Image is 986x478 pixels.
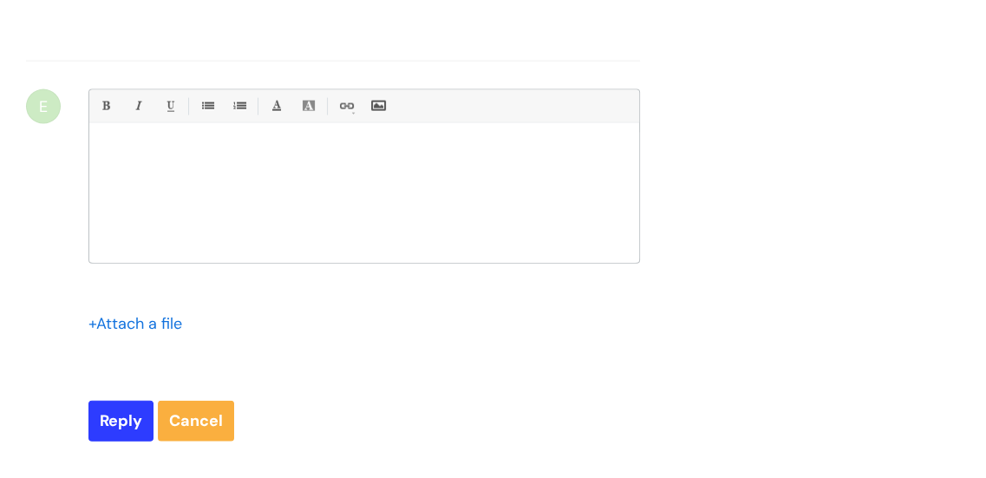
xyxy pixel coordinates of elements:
a: • Unordered List (Ctrl-Shift-7) [196,95,218,117]
a: Underline(Ctrl-U) [159,95,180,117]
div: E [26,89,61,124]
a: Italic (Ctrl-I) [127,95,148,117]
input: Reply [88,401,153,441]
a: Bold (Ctrl-B) [95,95,116,117]
a: Link [335,95,356,117]
a: Back Color [297,95,319,117]
div: Attach a file [88,310,193,337]
a: Font Color [265,95,287,117]
a: 1. Ordered List (Ctrl-Shift-8) [228,95,250,117]
span: + [88,313,96,334]
a: Cancel [158,401,234,441]
a: Insert Image... [367,95,389,117]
